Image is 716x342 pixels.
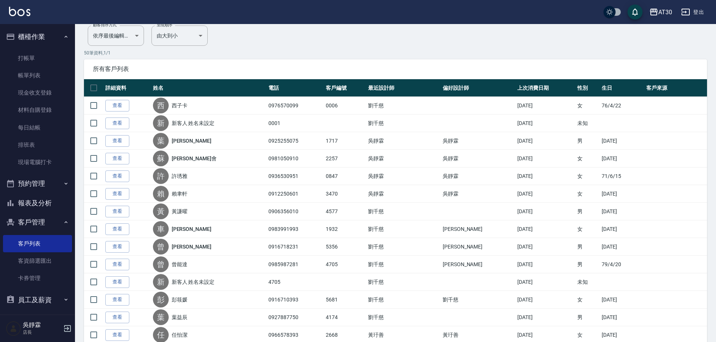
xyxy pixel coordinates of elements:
[441,220,515,238] td: [PERSON_NAME]
[575,97,600,115] td: 女
[153,239,169,255] div: 曾
[105,276,129,288] a: 查看
[267,150,324,167] td: 0981050910
[105,170,129,182] a: 查看
[575,203,600,220] td: 男
[515,273,575,291] td: [DATE]
[575,115,600,132] td: 未知
[172,119,215,127] a: 新客人 姓名未設定
[600,203,644,220] td: [DATE]
[366,115,441,132] td: 劉千慈
[366,203,441,220] td: 劉千慈
[267,132,324,150] td: 0925255075
[575,185,600,203] td: 女
[575,79,600,97] th: 性別
[267,273,324,291] td: 4705
[105,188,129,200] a: 查看
[324,132,366,150] td: 1717
[324,220,366,238] td: 1932
[575,238,600,256] td: 男
[172,331,187,339] a: 任怡潔
[105,241,129,253] a: 查看
[153,256,169,272] div: 曾
[575,150,600,167] td: 女
[151,26,208,46] div: 由大到小
[515,150,575,167] td: [DATE]
[324,256,366,273] td: 4705
[153,98,169,113] div: 西
[441,167,515,185] td: 吳靜霖
[153,292,169,307] div: 彭
[600,220,644,238] td: [DATE]
[267,203,324,220] td: 0906356010
[600,132,644,150] td: [DATE]
[366,220,441,238] td: 劉千慈
[153,186,169,202] div: 賴
[366,167,441,185] td: 吳靜霖
[575,132,600,150] td: 男
[515,220,575,238] td: [DATE]
[515,309,575,326] td: [DATE]
[3,136,72,154] a: 排班表
[172,278,215,286] a: 新客人 姓名未設定
[172,296,187,303] a: 彭筱媛
[23,329,61,336] p: 店長
[172,155,217,162] a: [PERSON_NAME]會
[105,312,129,323] a: 查看
[441,150,515,167] td: 吳靜霖
[366,273,441,291] td: 劉千慈
[324,150,366,167] td: 2257
[515,97,575,115] td: [DATE]
[515,115,575,132] td: [DATE]
[88,26,144,46] div: 依序最後編輯時間
[658,8,672,17] div: AT30
[441,256,515,273] td: [PERSON_NAME]
[515,203,575,220] td: [DATE]
[172,172,187,180] a: 許琇雅
[515,185,575,203] td: [DATE]
[3,212,72,232] button: 客戶管理
[105,100,129,111] a: 查看
[105,259,129,270] a: 查看
[600,309,644,326] td: [DATE]
[644,79,707,97] th: 客戶來源
[172,261,187,268] a: 曾能達
[575,167,600,185] td: 女
[84,50,707,56] p: 50 筆資料, 1 / 1
[153,133,169,149] div: 葉
[151,79,267,97] th: 姓名
[366,132,441,150] td: 吳靜霖
[600,79,644,97] th: 生日
[515,167,575,185] td: [DATE]
[3,101,72,119] a: 材料自購登錄
[366,309,441,326] td: 劉千慈
[515,256,575,273] td: [DATE]
[267,256,324,273] td: 0985987281
[267,97,324,115] td: 0976570099
[600,185,644,203] td: [DATE]
[105,153,129,164] a: 查看
[575,220,600,238] td: 女
[324,185,366,203] td: 3470
[3,67,72,84] a: 帳單列表
[153,168,169,184] div: 許
[366,291,441,309] td: 劉千慈
[600,97,644,115] td: 76/4/22
[3,119,72,136] a: 每日結帳
[267,115,324,132] td: 0001
[366,256,441,273] td: 劉千慈
[3,193,72,213] button: 報表及分析
[366,185,441,203] td: 吳靜霖
[324,309,366,326] td: 4174
[105,135,129,147] a: 查看
[267,220,324,238] td: 0983991993
[105,118,129,129] a: 查看
[628,5,643,20] button: save
[267,309,324,326] td: 0927887750
[105,206,129,217] a: 查看
[172,313,187,321] a: 葉益辰
[575,256,600,273] td: 男
[3,252,72,270] a: 客資篩選匯出
[3,290,72,310] button: 員工及薪資
[515,238,575,256] td: [DATE]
